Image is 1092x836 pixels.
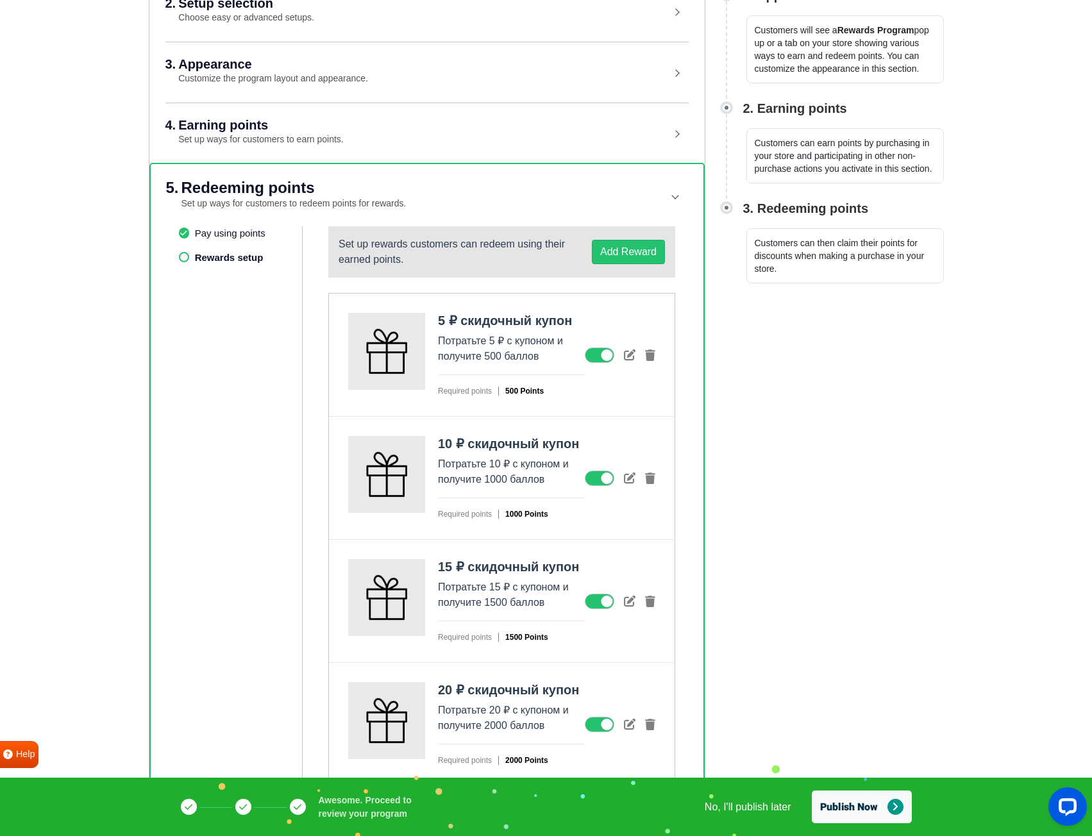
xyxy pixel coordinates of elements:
p: Customers will see a pop up or a tab on your store showing various ways to earn and redeem points... [746,15,944,83]
strong: Rewards Program [837,25,914,35]
span: Required points [438,633,499,642]
h2: Appearance [178,58,368,71]
strong: 20 ₽ скидочный купон [438,683,579,697]
small: Set up ways for customers to redeem points for rewards. [181,198,407,208]
strong: 1000 Points [499,510,567,519]
p: Потратьте 15 ₽ с купоном и получите 1500 баллов [438,580,585,610]
p: Set up rewards customers can redeem using their earned points. [339,237,592,267]
strong: 1500 Points [499,633,567,642]
li: Awesome. Proceed to review your program [319,794,412,821]
h2: 4. [165,119,176,147]
strong: 5 ₽ скидочный купон [438,313,572,328]
strong: 2000 Points [499,756,567,765]
span: Help [16,748,35,762]
h2: 5. [166,180,179,211]
span: Required points [438,756,499,765]
h2: Redeeming points [181,180,407,196]
h2: Earning points [178,119,344,131]
strong: 15 ₽ скидочный купон [438,560,579,574]
span: Required points [438,387,499,396]
p: Потратьте 20 ₽ с купоном и получите 2000 баллов [438,703,585,733]
h3: 2. Earning points [743,99,847,118]
small: Choose easy or advanced setups. [178,12,314,22]
span: Required points [438,510,499,519]
h3: 3. Redeeming points [743,199,869,218]
small: Customize the program layout and appearance. [178,73,368,83]
button: Add Reward [592,240,665,264]
p: Customers can then claim their points for discounts when making a purchase in your store. [746,228,944,283]
strong: 10 ₽ скидочный купон [438,437,579,451]
a: No, I'll publish later [705,799,791,815]
p: Потратьте 5 ₽ с купоном и получите 500 баллов [438,333,585,364]
small: Set up ways for customers to earn points. [178,134,344,144]
button: Publish Now [812,790,912,823]
h2: 3. [165,58,176,86]
p: Customers can earn points by purchasing in your store and participating in other non-purchase act... [746,128,944,183]
strong: 500 Points [499,387,563,396]
iframe: LiveChat chat widget [1038,782,1092,836]
p: Потратьте 10 ₽ с купоном и получите 1000 баллов [438,456,585,487]
li: PaybyPoints [179,226,303,241]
